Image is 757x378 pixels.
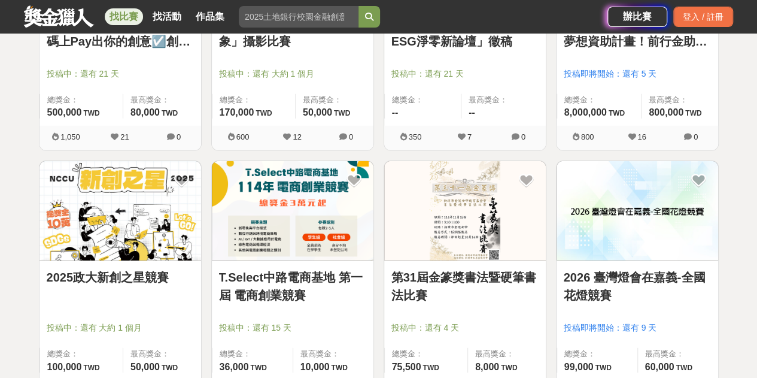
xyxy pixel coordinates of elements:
span: TWD [162,109,178,117]
a: 2026 臺灣燈會在嘉義-全國花燈競賽 [564,268,711,304]
span: 投稿中：還有 21 天 [47,68,194,80]
span: TWD [685,109,701,117]
span: TWD [676,364,692,372]
span: 最高獎金： [300,348,366,360]
span: 10,000 [300,362,330,372]
span: 總獎金： [220,348,285,360]
span: 投稿中：還有 大約 1 個月 [47,322,194,334]
div: 登入 / 註冊 [673,7,733,27]
span: 75,500 [392,362,421,372]
img: Cover Image [384,161,546,261]
a: 找比賽 [105,8,143,25]
input: 2025土地銀行校園金融創意挑戰賽：從你出發 開啟智慧金融新頁 [239,6,358,28]
span: 最高獎金： [303,94,366,106]
span: 最高獎金： [469,94,539,106]
a: T.Select中路電商基地 第一屆 電商創業競賽 [219,268,366,304]
span: 7 [467,132,472,141]
span: 800,000 [649,107,683,117]
span: 總獎金： [564,94,634,106]
span: 總獎金： [392,94,454,106]
span: 最高獎金： [475,348,539,360]
img: Cover Image [557,161,718,261]
span: 0 [694,132,698,141]
span: 總獎金： [220,94,288,106]
span: 80,000 [130,107,160,117]
span: TWD [595,364,611,372]
span: 36,000 [220,362,249,372]
a: 第31屆金篆獎書法暨硬筆書法比賽 [391,268,539,304]
a: 2025政大新創之星競賽 [47,268,194,286]
span: 投稿中：還有 大約 1 個月 [219,68,366,80]
img: Cover Image [39,161,201,261]
a: 找活動 [148,8,186,25]
span: 總獎金： [564,348,630,360]
img: Cover Image [212,161,373,261]
span: 投稿中：還有 21 天 [391,68,539,80]
span: 總獎金： [47,348,115,360]
span: 0 [521,132,525,141]
a: 辦比賽 [607,7,667,27]
span: 170,000 [220,107,254,117]
span: 50,000 [303,107,332,117]
span: 21 [120,132,129,141]
span: 總獎金： [392,348,460,360]
span: 50,000 [130,362,160,372]
span: 總獎金： [47,94,115,106]
span: 16 [637,132,646,141]
span: 12 [293,132,301,141]
span: 最高獎金： [130,348,194,360]
span: 投稿中：還有 15 天 [219,322,366,334]
span: TWD [334,109,350,117]
span: 350 [409,132,422,141]
span: 0 [177,132,181,141]
span: 投稿即將開始：還有 9 天 [564,322,711,334]
span: TWD [501,364,517,372]
span: 600 [236,132,250,141]
span: 最高獎金： [645,348,711,360]
a: 作品集 [191,8,229,25]
span: 最高獎金： [649,94,710,106]
span: -- [469,107,475,117]
span: 500,000 [47,107,82,117]
span: TWD [83,364,99,372]
span: 8,000 [475,362,499,372]
span: 60,000 [645,362,674,372]
span: 投稿中：還有 4 天 [391,322,539,334]
span: 800 [581,132,594,141]
span: TWD [83,109,99,117]
span: TWD [331,364,347,372]
span: TWD [609,109,625,117]
span: 最高獎金： [130,94,194,106]
span: 8,000,000 [564,107,607,117]
span: 投稿即將開始：還有 5 天 [564,68,711,80]
span: 99,000 [564,362,594,372]
span: 1,050 [60,132,80,141]
span: 0 [349,132,353,141]
span: TWD [422,364,439,372]
span: 100,000 [47,362,82,372]
span: TWD [250,364,266,372]
span: TWD [256,109,272,117]
span: -- [392,107,399,117]
span: TWD [162,364,178,372]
